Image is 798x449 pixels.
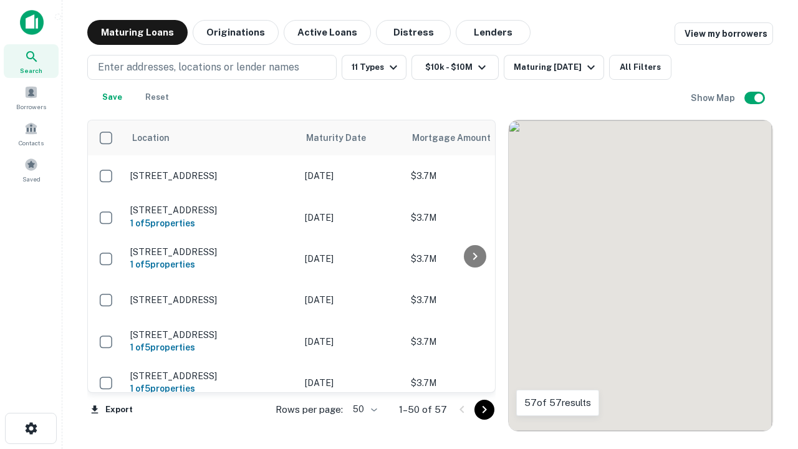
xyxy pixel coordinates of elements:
[299,120,405,155] th: Maturity Date
[130,205,292,216] p: [STREET_ADDRESS]
[4,153,59,186] a: Saved
[284,20,371,45] button: Active Loans
[376,20,451,45] button: Distress
[19,138,44,148] span: Contacts
[130,370,292,382] p: [STREET_ADDRESS]
[509,120,772,431] div: 0 0
[92,85,132,110] button: Save your search to get updates of matches that match your search criteria.
[305,169,398,183] p: [DATE]
[411,211,536,224] p: $3.7M
[22,174,41,184] span: Saved
[305,293,398,307] p: [DATE]
[411,55,499,80] button: $10k - $10M
[305,211,398,224] p: [DATE]
[132,130,170,145] span: Location
[609,55,671,80] button: All Filters
[20,65,42,75] span: Search
[306,130,382,145] span: Maturity Date
[405,120,542,155] th: Mortgage Amount
[305,335,398,349] p: [DATE]
[130,340,292,354] h6: 1 of 5 properties
[4,44,59,78] a: Search
[691,91,737,105] h6: Show Map
[411,376,536,390] p: $3.7M
[412,130,507,145] span: Mortgage Amount
[4,117,59,150] a: Contacts
[524,395,591,410] p: 57 of 57 results
[411,169,536,183] p: $3.7M
[342,55,406,80] button: 11 Types
[411,252,536,266] p: $3.7M
[305,376,398,390] p: [DATE]
[348,400,379,418] div: 50
[87,20,188,45] button: Maturing Loans
[130,258,292,271] h6: 1 of 5 properties
[20,10,44,35] img: capitalize-icon.png
[87,55,337,80] button: Enter addresses, locations or lender names
[130,329,292,340] p: [STREET_ADDRESS]
[675,22,773,45] a: View my borrowers
[474,400,494,420] button: Go to next page
[456,20,531,45] button: Lenders
[504,55,604,80] button: Maturing [DATE]
[130,294,292,306] p: [STREET_ADDRESS]
[276,402,343,417] p: Rows per page:
[87,400,136,419] button: Export
[16,102,46,112] span: Borrowers
[124,120,299,155] th: Location
[514,60,598,75] div: Maturing [DATE]
[4,80,59,114] a: Borrowers
[130,382,292,395] h6: 1 of 5 properties
[137,85,177,110] button: Reset
[399,402,447,417] p: 1–50 of 57
[305,252,398,266] p: [DATE]
[736,309,798,369] iframe: Chat Widget
[98,60,299,75] p: Enter addresses, locations or lender names
[130,246,292,258] p: [STREET_ADDRESS]
[130,170,292,181] p: [STREET_ADDRESS]
[193,20,279,45] button: Originations
[130,216,292,230] h6: 1 of 5 properties
[411,293,536,307] p: $3.7M
[411,335,536,349] p: $3.7M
